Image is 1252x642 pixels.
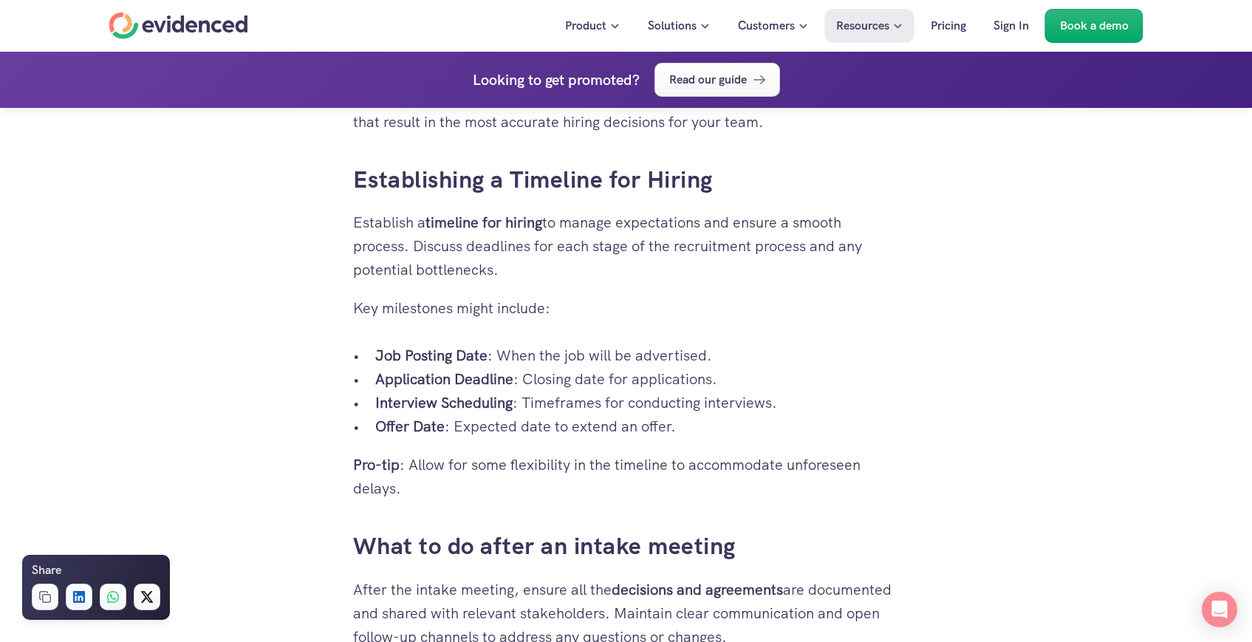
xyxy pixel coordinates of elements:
a: Establishing a Timeline for Hiring [353,164,713,195]
p: Pricing [931,16,966,35]
strong: Pro-tip [353,455,400,474]
a: What to do after an intake meeting [353,530,736,561]
div: Open Intercom Messenger [1202,592,1237,627]
p: : When the job will be advertised. [375,344,900,367]
p: Read our guide [669,70,747,89]
p: Sign In [993,16,1029,35]
strong: timeline for hiring [425,213,542,232]
p: Customers [738,16,795,35]
p: : Closing date for applications. [375,367,900,391]
p: : Allow for some flexibility in the timeline to accommodate unforeseen delays. [353,453,900,500]
p: Book a demo [1060,16,1129,35]
p: Resources [836,16,889,35]
strong: Job Posting Date [375,346,488,365]
p: Key milestones might include: [353,296,900,320]
p: : Expected date to extend an offer. [375,414,900,438]
strong: Application Deadline [375,369,513,389]
p: : Use Evidenced to and run bias-free interviews that result in the most accurate hiring decisions... [353,86,900,134]
a: Read our guide [654,63,780,97]
a: Pricing [920,9,977,43]
a: Sign In [982,9,1040,43]
p: Product [565,16,606,35]
p: Establish a to manage expectations and ensure a smooth process. Discuss deadlines for each stage ... [353,211,900,281]
strong: decisions and agreements [612,580,783,599]
h4: Looking to get promoted? [473,68,640,92]
strong: Offer Date [375,417,445,436]
p: Solutions [648,16,697,35]
p: : Timeframes for conducting interviews. [375,391,900,414]
a: Book a demo [1045,9,1143,43]
h6: Share [32,561,61,580]
strong: Interview Scheduling [375,393,513,412]
a: Home [109,13,248,39]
